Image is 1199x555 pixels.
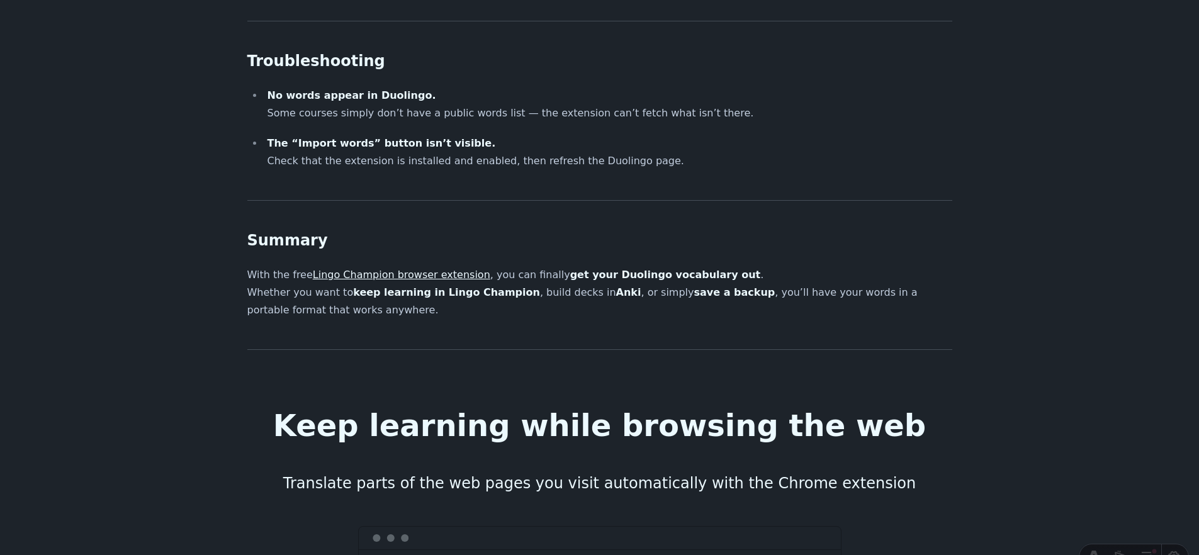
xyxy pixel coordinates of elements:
[694,286,775,298] strong: save a backup
[283,473,916,493] h3: Translate parts of the web pages you visit automatically with the Chrome extension
[273,410,926,440] h1: Keep learning while browsing the web
[267,89,436,101] strong: No words appear in Duolingo.
[247,266,952,319] p: With the free , you can finally . Whether you want to , build decks in , or simply , you’ll have ...
[616,286,641,298] strong: Anki
[267,137,496,149] strong: The “Import words” button isn’t visible.
[247,52,952,72] h2: Troubleshooting
[267,135,952,170] p: Check that the extension is installed and enabled, then refresh the Duolingo page.
[247,231,952,251] h2: Summary
[313,269,490,281] a: Lingo Champion browser extension
[267,87,952,122] p: Some courses simply don’t have a public words list — the extension can’t fetch what isn’t there.
[353,286,540,298] strong: keep learning in Lingo Champion
[570,269,761,281] strong: get your Duolingo vocabulary out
